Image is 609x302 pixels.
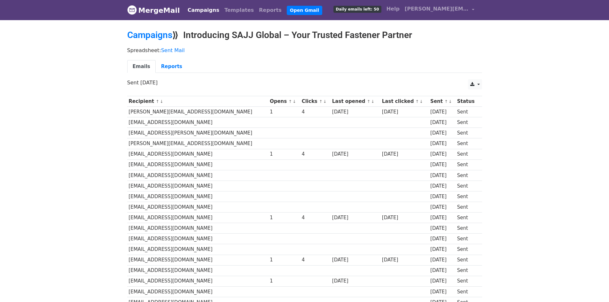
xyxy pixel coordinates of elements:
[302,214,329,221] div: 4
[127,159,269,170] td: [EMAIL_ADDRESS][DOMAIN_NAME]
[430,277,454,285] div: [DATE]
[430,161,454,168] div: [DATE]
[127,47,482,54] p: Spreadsheet:
[302,256,329,264] div: 4
[323,99,327,104] a: ↓
[382,214,427,221] div: [DATE]
[127,223,269,234] td: [EMAIL_ADDRESS][DOMAIN_NAME]
[430,182,454,190] div: [DATE]
[332,256,379,264] div: [DATE]
[270,277,299,285] div: 1
[456,265,479,276] td: Sent
[287,6,322,15] a: Open Gmail
[332,108,379,116] div: [DATE]
[456,286,479,297] td: Sent
[456,117,479,128] td: Sent
[456,170,479,181] td: Sent
[127,191,269,202] td: [EMAIL_ADDRESS][DOMAIN_NAME]
[456,255,479,265] td: Sent
[331,96,380,107] th: Last opened
[156,99,159,104] a: ↑
[127,234,269,244] td: [EMAIL_ADDRESS][DOMAIN_NAME]
[402,3,477,18] a: [PERSON_NAME][EMAIL_ADDRESS][DOMAIN_NAME]
[456,128,479,138] td: Sent
[456,159,479,170] td: Sent
[384,3,402,15] a: Help
[456,107,479,117] td: Sent
[405,5,469,13] span: [PERSON_NAME][EMAIL_ADDRESS][DOMAIN_NAME]
[127,202,269,213] td: [EMAIL_ADDRESS][DOMAIN_NAME]
[430,225,454,232] div: [DATE]
[429,96,456,107] th: Sent
[127,5,137,15] img: MergeMail logo
[160,99,163,104] a: ↓
[430,214,454,221] div: [DATE]
[382,256,427,264] div: [DATE]
[270,108,299,116] div: 1
[456,181,479,191] td: Sent
[332,277,379,285] div: [DATE]
[430,256,454,264] div: [DATE]
[456,244,479,255] td: Sent
[430,235,454,243] div: [DATE]
[302,108,329,116] div: 4
[456,191,479,202] td: Sent
[127,117,269,128] td: [EMAIL_ADDRESS][DOMAIN_NAME]
[430,151,454,158] div: [DATE]
[456,276,479,286] td: Sent
[430,108,454,116] div: [DATE]
[456,202,479,213] td: Sent
[127,30,482,41] h2: ⟫ Introducing SAJJ Global – Your Trusted Fastener Partner
[333,6,381,13] span: Daily emails left: 50
[156,60,188,73] a: Reports
[430,288,454,296] div: [DATE]
[270,151,299,158] div: 1
[456,138,479,149] td: Sent
[302,151,329,158] div: 4
[419,99,423,104] a: ↓
[430,140,454,147] div: [DATE]
[127,265,269,276] td: [EMAIL_ADDRESS][DOMAIN_NAME]
[456,149,479,159] td: Sent
[127,79,482,86] p: Sent [DATE]
[456,96,479,107] th: Status
[430,119,454,126] div: [DATE]
[127,276,269,286] td: [EMAIL_ADDRESS][DOMAIN_NAME]
[449,99,452,104] a: ↓
[380,96,429,107] th: Last clicked
[456,234,479,244] td: Sent
[331,3,384,15] a: Daily emails left: 50
[456,223,479,234] td: Sent
[430,193,454,200] div: [DATE]
[222,4,256,17] a: Templates
[382,108,427,116] div: [DATE]
[127,4,180,17] a: MergeMail
[430,267,454,274] div: [DATE]
[127,213,269,223] td: [EMAIL_ADDRESS][DOMAIN_NAME]
[127,170,269,181] td: [EMAIL_ADDRESS][DOMAIN_NAME]
[268,96,300,107] th: Opens
[127,128,269,138] td: [EMAIL_ADDRESS][PERSON_NAME][DOMAIN_NAME]
[270,256,299,264] div: 1
[127,138,269,149] td: [PERSON_NAME][EMAIL_ADDRESS][DOMAIN_NAME]
[127,30,172,40] a: Campaigns
[371,99,375,104] a: ↓
[430,204,454,211] div: [DATE]
[127,149,269,159] td: [EMAIL_ADDRESS][DOMAIN_NAME]
[185,4,222,17] a: Campaigns
[293,99,296,104] a: ↓
[430,172,454,179] div: [DATE]
[127,96,269,107] th: Recipient
[300,96,331,107] th: Clicks
[127,255,269,265] td: [EMAIL_ADDRESS][DOMAIN_NAME]
[127,60,156,73] a: Emails
[270,214,299,221] div: 1
[127,286,269,297] td: [EMAIL_ADDRESS][DOMAIN_NAME]
[256,4,284,17] a: Reports
[382,151,427,158] div: [DATE]
[367,99,371,104] a: ↑
[161,47,185,53] a: Sent Mail
[416,99,419,104] a: ↑
[430,129,454,137] div: [DATE]
[319,99,323,104] a: ↑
